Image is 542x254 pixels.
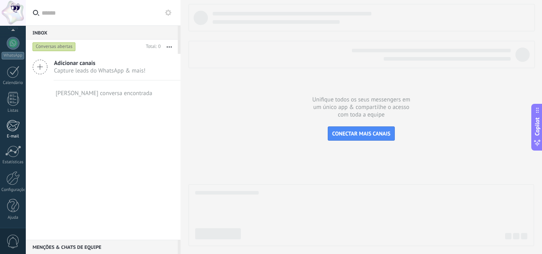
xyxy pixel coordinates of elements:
[2,52,24,59] div: WhatsApp
[26,25,178,40] div: Inbox
[143,43,161,51] div: Total: 0
[328,126,395,141] button: CONECTAR MAIS CANAIS
[2,80,25,86] div: Calendário
[2,215,25,220] div: Ajuda
[2,108,25,113] div: Listas
[54,59,146,67] span: Adicionar canais
[2,160,25,165] div: Estatísticas
[2,187,25,193] div: Configurações
[161,40,178,54] button: Mais
[54,67,146,74] span: Capture leads do WhatsApp & mais!
[332,130,390,137] span: CONECTAR MAIS CANAIS
[26,240,178,254] div: Menções & Chats de equipe
[2,134,25,139] div: E-mail
[533,117,541,136] span: Copilot
[56,90,152,97] div: [PERSON_NAME] conversa encontrada
[33,42,76,52] div: Conversas abertas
